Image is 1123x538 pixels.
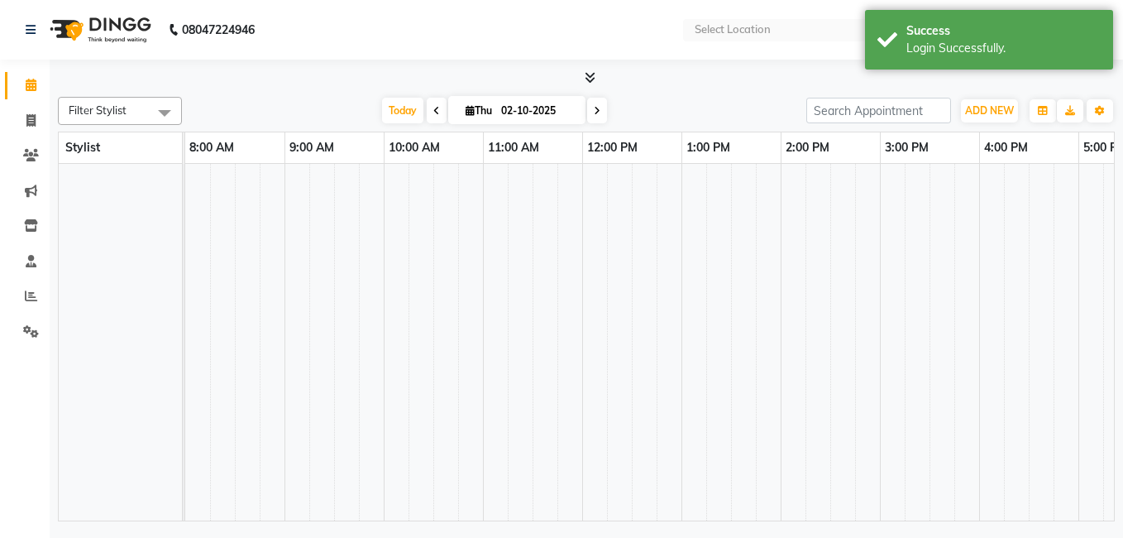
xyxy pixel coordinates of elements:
[906,22,1101,40] div: Success
[69,103,127,117] span: Filter Stylist
[461,104,496,117] span: Thu
[182,7,255,53] b: 08047224946
[385,136,444,160] a: 10:00 AM
[285,136,338,160] a: 9:00 AM
[881,136,933,160] a: 3:00 PM
[583,136,642,160] a: 12:00 PM
[65,140,100,155] span: Stylist
[185,136,238,160] a: 8:00 AM
[682,136,734,160] a: 1:00 PM
[42,7,155,53] img: logo
[382,98,423,123] span: Today
[496,98,579,123] input: 2025-10-02
[484,136,543,160] a: 11:00 AM
[695,22,771,38] div: Select Location
[980,136,1032,160] a: 4:00 PM
[965,104,1014,117] span: ADD NEW
[781,136,834,160] a: 2:00 PM
[906,40,1101,57] div: Login Successfully.
[961,99,1018,122] button: ADD NEW
[806,98,951,123] input: Search Appointment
